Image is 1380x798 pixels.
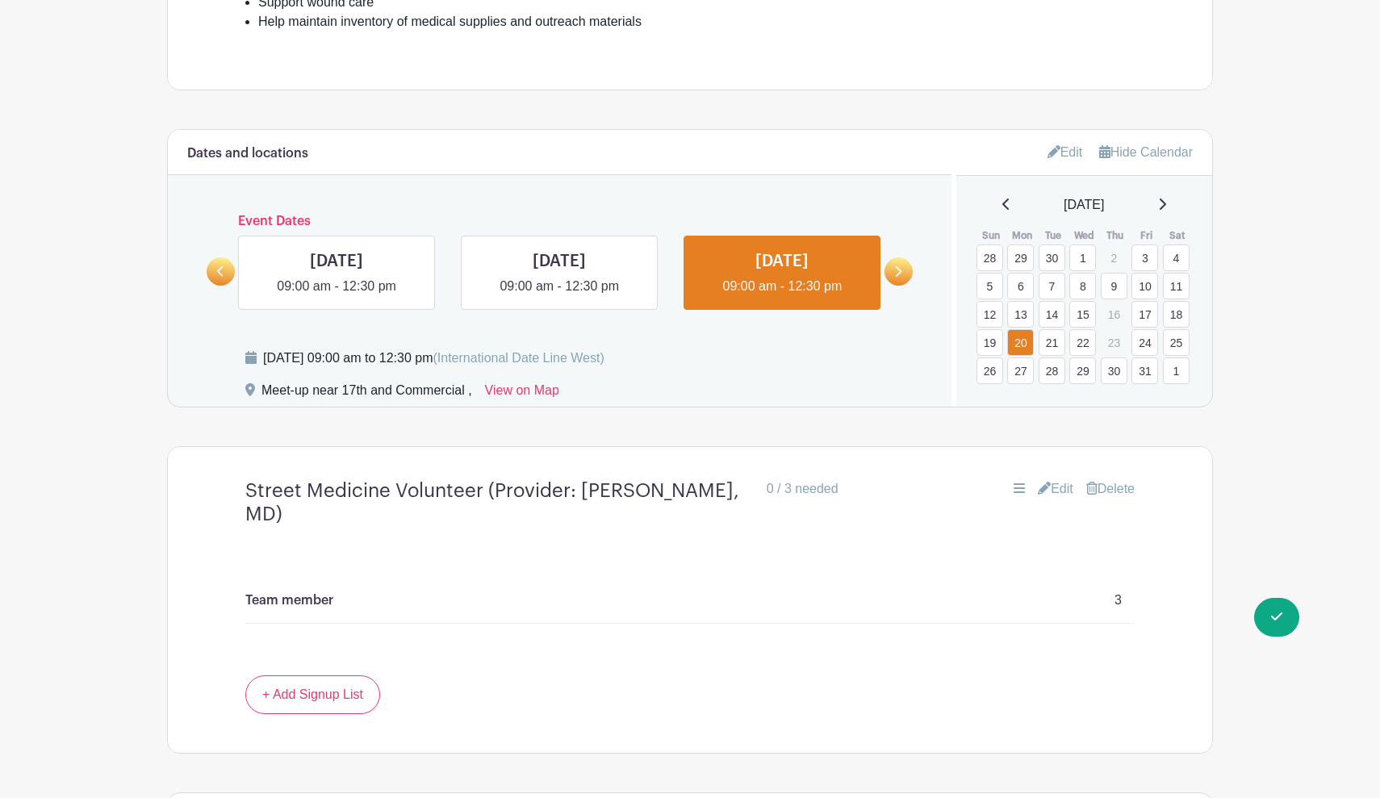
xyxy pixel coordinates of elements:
[1163,301,1190,328] a: 18
[245,479,754,526] h4: Street Medicine Volunteer (Provider: [PERSON_NAME], MD)
[1064,195,1104,215] span: [DATE]
[1069,273,1096,299] a: 8
[976,228,1007,244] th: Sun
[1007,244,1034,271] a: 29
[261,381,472,407] div: Meet-up near 17th and Commercial ,
[1086,479,1135,499] a: Delete
[1101,273,1127,299] a: 9
[1039,301,1065,328] a: 14
[1069,357,1096,384] a: 29
[1007,301,1034,328] a: 13
[1007,273,1034,299] a: 6
[1007,357,1034,384] a: 27
[1131,244,1158,271] a: 3
[263,349,604,368] div: [DATE] 09:00 am to 12:30 pm
[1100,228,1131,244] th: Thu
[976,329,1003,356] a: 19
[1163,244,1190,271] a: 4
[1162,228,1194,244] th: Sat
[1039,357,1065,384] a: 28
[976,244,1003,271] a: 28
[1163,329,1190,356] a: 25
[1131,357,1158,384] a: 31
[1007,329,1034,356] a: 20
[1039,329,1065,356] a: 21
[1068,228,1100,244] th: Wed
[1163,273,1190,299] a: 11
[1006,228,1038,244] th: Mon
[1048,139,1083,165] a: Edit
[1099,145,1193,159] a: Hide Calendar
[1163,357,1190,384] a: 1
[1101,302,1127,327] p: 16
[1101,357,1127,384] a: 30
[976,301,1003,328] a: 12
[187,146,308,161] h6: Dates and locations
[1101,245,1127,270] p: 2
[1069,329,1096,356] a: 22
[1069,244,1096,271] a: 1
[1114,591,1122,610] p: 3
[1131,228,1162,244] th: Fri
[1038,228,1069,244] th: Tue
[1131,301,1158,328] a: 17
[485,381,559,407] a: View on Map
[1131,329,1158,356] a: 24
[1131,273,1158,299] a: 10
[767,479,838,499] div: 0 / 3 needed
[1069,301,1096,328] a: 15
[258,12,1135,31] li: Help maintain inventory of medical supplies and outreach materials
[433,351,604,365] span: (International Date Line West)
[245,591,333,610] p: Team member
[1101,330,1127,355] p: 23
[1039,273,1065,299] a: 7
[235,214,884,229] h6: Event Dates
[976,357,1003,384] a: 26
[1039,244,1065,271] a: 30
[1038,479,1073,499] a: Edit
[976,273,1003,299] a: 5
[245,675,380,714] a: + Add Signup List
